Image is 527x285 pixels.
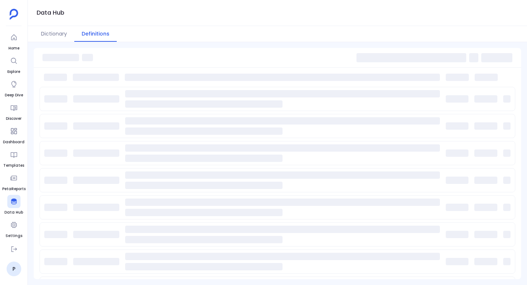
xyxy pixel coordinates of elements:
a: Settings [5,218,22,239]
a: P [7,262,21,276]
span: Data Hub [4,210,23,215]
a: Deep Dive [5,78,23,98]
img: petavue logo [10,9,18,20]
a: Data Hub [4,195,23,215]
span: Settings [5,233,22,239]
a: Templates [3,148,24,169]
button: Definitions [74,26,117,42]
a: Explore [7,54,20,75]
a: Home [7,31,20,51]
span: Dashboard [3,139,25,145]
a: Discover [6,101,22,122]
span: PetaReports [2,186,26,192]
span: Templates [3,163,24,169]
a: Dashboard [3,125,25,145]
h1: Data Hub [37,8,64,18]
a: PetaReports [2,171,26,192]
button: Dictionary [34,26,74,42]
span: Deep Dive [5,92,23,98]
span: Discover [6,116,22,122]
span: Home [7,45,20,51]
span: Explore [7,69,20,75]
